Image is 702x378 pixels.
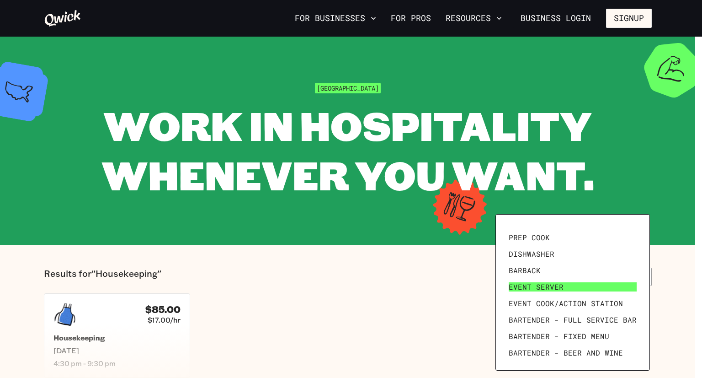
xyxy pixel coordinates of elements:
[509,315,637,324] span: Bartender - Full Service Bar
[509,249,554,259] span: Dishwasher
[509,332,609,341] span: Bartender - Fixed Menu
[509,282,564,292] span: Event Server
[509,299,623,308] span: Event Cook/Action Station
[509,233,550,242] span: Prep Cook
[509,266,541,275] span: Barback
[509,348,623,357] span: Bartender - Beer and Wine
[505,224,640,361] ul: Filter by position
